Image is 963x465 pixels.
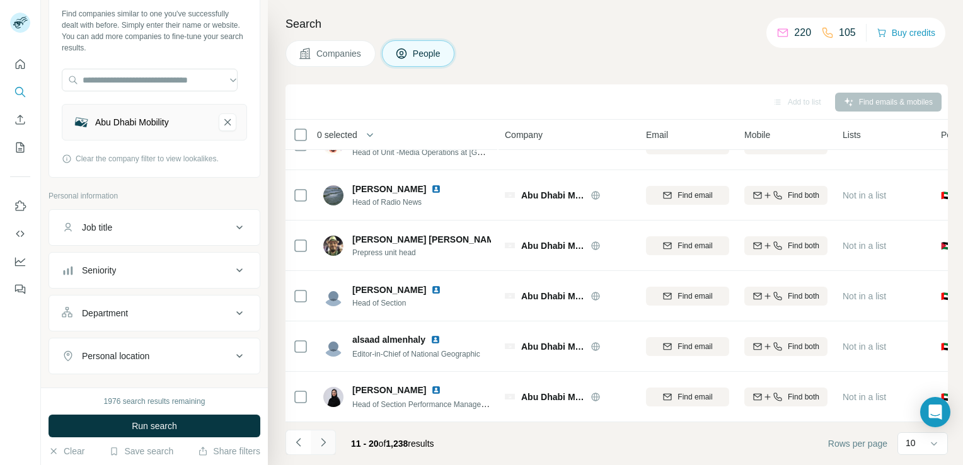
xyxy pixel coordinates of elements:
button: Quick start [10,53,30,76]
p: 10 [906,437,916,449]
p: 105 [839,25,856,40]
button: Find both [744,186,827,205]
span: Find both [788,341,819,352]
button: Find both [744,287,827,306]
span: results [351,439,434,449]
span: Head of Section Performance Management and Organizational Development [352,399,610,409]
span: Abu Dhabi Media ADM [521,189,584,202]
button: Clear [49,445,84,457]
span: 🇦🇪 [941,189,952,202]
span: Prepress unit head [352,247,491,258]
img: Logo of Abu Dhabi Media ADM [505,343,515,349]
button: Navigate to previous page [285,430,311,455]
span: 1,238 [386,439,408,449]
span: Clear the company filter to view lookalikes. [76,153,219,164]
button: Run search [49,415,260,437]
span: Not in a list [843,342,886,352]
div: Seniority [82,264,116,277]
span: Find both [788,190,819,201]
img: Abu Dhabi Mobility-logo [72,113,90,131]
span: Company [505,129,543,141]
button: Find email [646,387,729,406]
p: Personal information [49,190,260,202]
img: Logo of Abu Dhabi Media ADM [505,293,515,299]
button: Find both [744,337,827,356]
img: Logo of Abu Dhabi Media ADM [505,192,515,198]
img: LinkedIn logo [431,385,441,395]
button: Job title [49,212,260,243]
span: Find email [678,341,712,352]
div: Open Intercom Messenger [920,397,950,427]
span: alsaad almenhaly [352,333,425,346]
button: Save search [109,445,173,457]
span: Lists [843,129,861,141]
span: 🇯🇴 [941,239,952,252]
span: 🇦🇪 [941,340,952,353]
span: Rows per page [828,437,887,450]
span: Find email [678,290,712,302]
span: [PERSON_NAME] [352,284,426,296]
button: Personal location [49,341,260,371]
button: Find email [646,337,729,356]
span: Email [646,129,668,141]
span: Find email [678,240,712,251]
span: Not in a list [843,392,886,402]
span: Companies [316,47,362,60]
div: Personal location [82,350,149,362]
span: 🇦🇪 [941,290,952,302]
span: Abu Dhabi Media ADM [521,391,584,403]
button: Dashboard [10,250,30,273]
button: Navigate to next page [311,430,336,455]
img: Logo of Abu Dhabi Media ADM [505,394,515,399]
button: Seniority [49,255,260,285]
span: Find both [788,290,819,302]
p: Company information [49,387,260,398]
div: 1976 search results remaining [104,396,205,407]
button: Find both [744,387,827,406]
span: [PERSON_NAME] [352,183,426,195]
img: LinkedIn logo [431,285,441,295]
img: Avatar [323,236,343,256]
span: Mobile [744,129,770,141]
button: Use Surfe API [10,222,30,245]
span: Abu Dhabi Media ADM [521,340,584,353]
button: Use Surfe on LinkedIn [10,195,30,217]
span: Not in a list [843,241,886,251]
button: Buy credits [877,24,935,42]
span: Find both [788,391,819,403]
span: People [413,47,442,60]
button: Feedback [10,278,30,301]
button: Find email [646,287,729,306]
span: Abu Dhabi Media ADM [521,290,584,302]
img: Avatar [323,387,343,407]
button: Find both [744,236,827,255]
span: Head of Section [352,297,456,309]
span: Run search [132,420,177,432]
img: Logo of Abu Dhabi Media ADM [505,243,515,248]
span: 🇦🇪 [941,391,952,403]
button: Find email [646,236,729,255]
div: Department [82,307,128,319]
button: Find email [646,186,729,205]
span: Abu Dhabi Media ADM [521,239,584,252]
button: Abu Dhabi Mobility-remove-button [219,113,236,131]
span: of [379,439,386,449]
p: 220 [794,25,811,40]
span: Head of Unit -Media Operations at [GEOGRAPHIC_DATA] Media Network (ADMN) [352,147,630,157]
span: Find email [678,190,712,201]
span: [PERSON_NAME] [PERSON_NAME] [352,233,503,246]
span: Not in a list [843,190,886,200]
span: Not in a list [843,291,886,301]
span: Editor-in-Chief of National Geographic [352,350,480,359]
h4: Search [285,15,948,33]
span: 11 - 20 [351,439,379,449]
span: [PERSON_NAME] [352,384,426,396]
div: Job title [82,221,112,234]
button: Share filters [198,445,260,457]
span: 0 selected [317,129,357,141]
img: LinkedIn logo [431,184,441,194]
button: My lists [10,136,30,159]
span: Find email [678,391,712,403]
button: Enrich CSV [10,108,30,131]
img: Avatar [323,336,343,357]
